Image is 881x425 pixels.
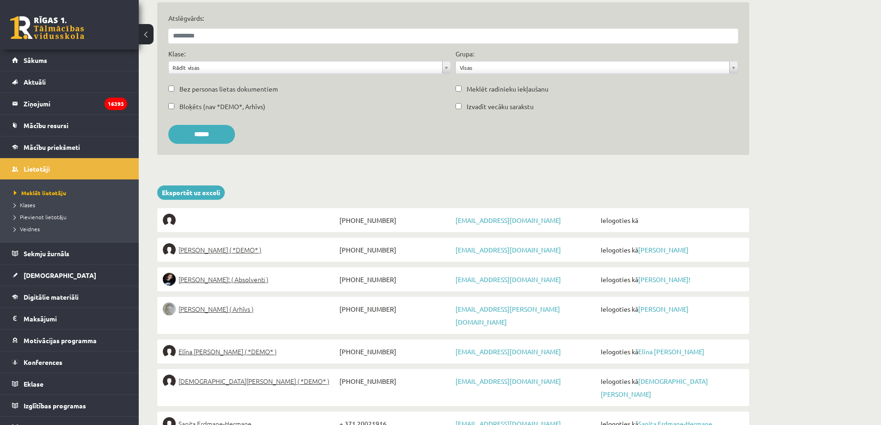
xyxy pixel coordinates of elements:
a: Rādīt visas [169,62,450,74]
a: Mācību priekšmeti [12,136,127,158]
a: [PERSON_NAME]! [638,275,690,283]
a: Konferences [12,351,127,373]
label: Atslēgvārds: [168,13,738,23]
legend: Ziņojumi [24,93,127,114]
span: Mācību priekšmeti [24,143,80,151]
a: [EMAIL_ADDRESS][PERSON_NAME][DOMAIN_NAME] [456,305,560,326]
span: Ielogoties kā [598,375,744,400]
a: [DEMOGRAPHIC_DATA][PERSON_NAME] [601,377,708,398]
legend: Maksājumi [24,308,127,329]
a: Elīna [PERSON_NAME] [638,347,704,356]
span: Eklase [24,380,43,388]
span: [PHONE_NUMBER] [337,214,453,227]
a: Rīgas 1. Tālmācības vidusskola [10,16,84,39]
span: Mācību resursi [24,121,68,129]
a: [EMAIL_ADDRESS][DOMAIN_NAME] [456,275,561,283]
span: Aktuāli [24,78,46,86]
span: [PERSON_NAME]! ( Absolventi ) [179,273,268,286]
span: Veidnes [14,225,40,233]
a: [EMAIL_ADDRESS][DOMAIN_NAME] [456,246,561,254]
span: Visas [460,62,726,74]
a: Motivācijas programma [12,330,127,351]
span: [PHONE_NUMBER] [337,273,453,286]
a: Maksājumi [12,308,127,329]
span: Elīna [PERSON_NAME] ( *DEMO* ) [179,345,277,358]
span: Pievienot lietotāju [14,213,67,221]
span: Ielogoties kā [598,243,744,256]
span: [PHONE_NUMBER] [337,375,453,388]
a: [PERSON_NAME] [638,246,689,254]
span: Konferences [24,358,62,366]
span: Ielogoties kā [598,273,744,286]
a: [EMAIL_ADDRESS][DOMAIN_NAME] [456,377,561,385]
span: Sākums [24,56,47,64]
span: [PERSON_NAME] ( Arhīvs ) [179,302,253,315]
span: Digitālie materiāli [24,293,79,301]
a: Mācību resursi [12,115,127,136]
img: Lelde Braune [163,302,176,315]
a: [EMAIL_ADDRESS][DOMAIN_NAME] [456,347,561,356]
a: [PERSON_NAME] ( *DEMO* ) [163,243,337,256]
label: Grupa: [456,49,474,59]
span: Meklēt lietotāju [14,189,66,197]
a: Veidnes [14,225,129,233]
a: [PERSON_NAME]! ( Absolventi ) [163,273,337,286]
span: Ielogoties kā [598,214,744,227]
i: 16393 [105,98,127,110]
a: Meklēt lietotāju [14,189,129,197]
span: Rādīt visas [173,62,438,74]
a: [PERSON_NAME] ( Arhīvs ) [163,302,337,315]
label: Bloķēts (nav *DEMO*, Arhīvs) [179,102,265,111]
img: Sofija Anrio-Karlauska! [163,273,176,286]
a: [DEMOGRAPHIC_DATA][PERSON_NAME] ( *DEMO* ) [163,375,337,388]
a: [PERSON_NAME] [638,305,689,313]
span: Izglītības programas [24,401,86,410]
img: Krista Kristiāna Dumbre [163,375,176,388]
span: Ielogoties kā [598,345,744,358]
a: Eklase [12,373,127,394]
a: Klases [14,201,129,209]
span: [DEMOGRAPHIC_DATA][PERSON_NAME] ( *DEMO* ) [179,375,329,388]
span: [PHONE_NUMBER] [337,302,453,315]
label: Izvadīt vecāku sarakstu [467,102,534,111]
img: Elīna Jolanta Bunce [163,345,176,358]
img: Elīna Elizabete Ancveriņa [163,243,176,256]
span: Lietotāji [24,165,50,173]
a: Pievienot lietotāju [14,213,129,221]
span: Motivācijas programma [24,336,97,345]
span: [PHONE_NUMBER] [337,345,453,358]
label: Bez personas lietas dokumentiem [179,84,278,94]
span: [DEMOGRAPHIC_DATA] [24,271,96,279]
a: Lietotāji [12,158,127,179]
span: [PERSON_NAME] ( *DEMO* ) [179,243,261,256]
a: Digitālie materiāli [12,286,127,308]
label: Meklēt radinieku iekļaušanu [467,84,548,94]
a: [EMAIL_ADDRESS][DOMAIN_NAME] [456,216,561,224]
span: [PHONE_NUMBER] [337,243,453,256]
a: Aktuāli [12,71,127,92]
label: Klase: [168,49,185,59]
a: Izglītības programas [12,395,127,416]
a: Elīna [PERSON_NAME] ( *DEMO* ) [163,345,337,358]
a: Sekmju žurnāls [12,243,127,264]
a: [DEMOGRAPHIC_DATA] [12,265,127,286]
span: Sekmju žurnāls [24,249,69,258]
span: Klases [14,201,35,209]
span: Ielogoties kā [598,302,744,315]
a: Ziņojumi16393 [12,93,127,114]
a: Visas [456,62,738,74]
a: Eksportēt uz exceli [157,185,225,200]
a: Sākums [12,49,127,71]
